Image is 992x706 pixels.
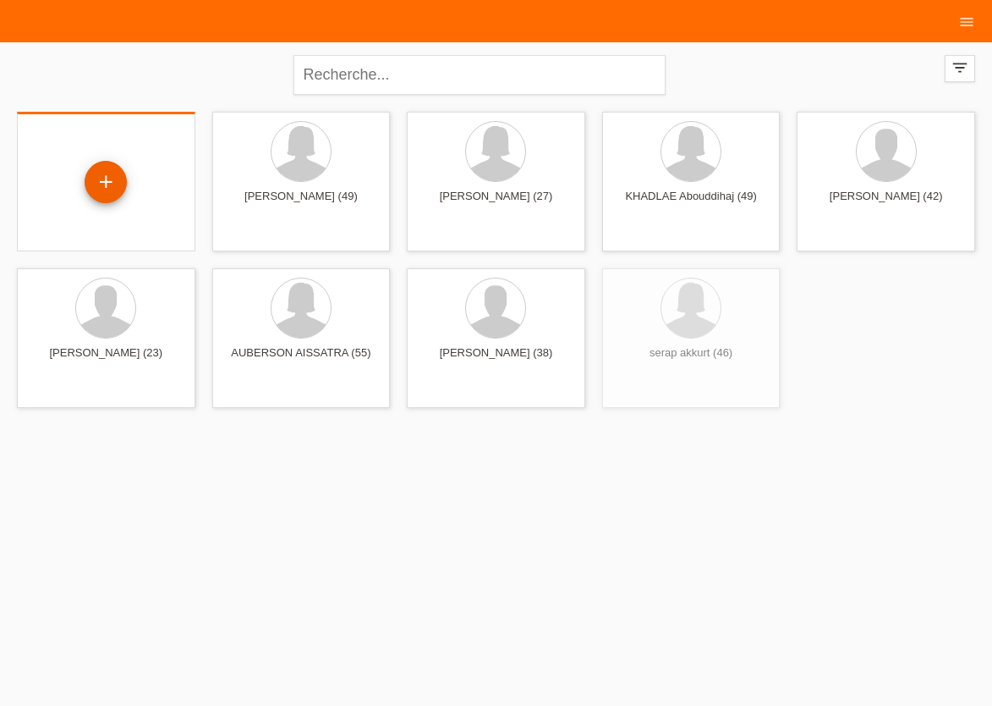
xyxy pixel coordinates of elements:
[616,346,767,373] div: serap akkurt (46)
[950,16,984,26] a: menu
[226,346,377,373] div: AUBERSON AISSATRA (55)
[951,58,969,77] i: filter_list
[420,346,572,373] div: [PERSON_NAME] (38)
[85,168,126,196] div: Enregistrer le client
[958,14,975,30] i: menu
[226,190,377,217] div: [PERSON_NAME] (49)
[616,190,767,217] div: KHADLAE Abouddihaj (49)
[293,55,666,95] input: Recherche...
[420,190,572,217] div: [PERSON_NAME] (27)
[810,190,962,217] div: [PERSON_NAME] (42)
[30,346,182,373] div: [PERSON_NAME] (23)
